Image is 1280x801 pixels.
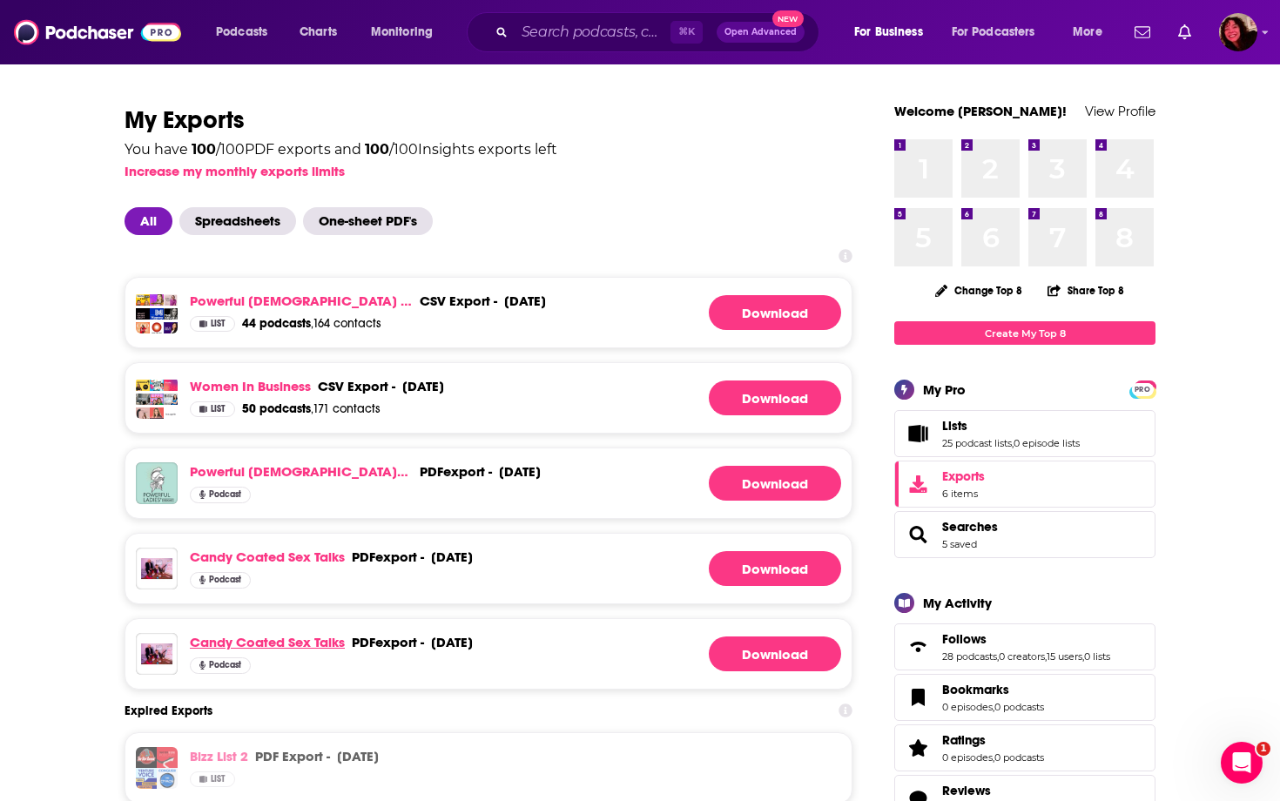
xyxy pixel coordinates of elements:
[724,28,797,37] span: Open Advanced
[209,490,241,499] span: Podcast
[420,293,497,309] div: export -
[942,650,997,663] a: 28 podcasts
[1047,650,1082,663] a: 15 users
[164,394,178,407] img: Talking Trading | Australian Sharemarket Education & Trading Psychology
[255,748,279,764] span: PDF
[900,472,935,496] span: Exports
[242,401,311,416] span: 50 podcasts
[318,378,395,394] div: export -
[1073,20,1102,44] span: More
[709,466,841,501] a: Download
[136,394,150,407] img: Busy Blooming with Tess Barclay
[420,293,446,309] span: csv
[157,747,178,768] img: Same Side Selling Podcast
[709,295,841,330] a: Generating File
[942,538,977,550] a: 5 saved
[150,407,164,421] img: Potential to Powerhouse: Success Secrets for Women Entrepreneurs
[994,701,1044,713] a: 0 podcasts
[211,320,226,328] span: List
[900,635,935,659] a: Follows
[352,549,424,565] div: export -
[709,636,841,671] a: Download
[942,418,967,434] span: Lists
[431,634,473,650] p: [DATE]
[288,18,347,46] a: Charts
[125,163,345,179] button: Increase my monthly exports limits
[190,463,413,480] a: Powerful [DEMOGRAPHIC_DATA]® Podcast
[942,701,993,713] a: 0 episodes
[717,22,805,43] button: Open AdvancedNew
[164,322,178,336] img: Time to Reset
[402,378,444,394] div: [DATE]
[192,141,216,158] span: 100
[1061,18,1124,46] button: open menu
[14,16,181,49] img: Podchaser - Follow, Share and Rate Podcasts
[923,595,992,611] div: My Activity
[150,380,164,394] img: Mystery Recipe
[125,207,172,235] span: All
[136,768,157,789] img: Venture Voice – interviews with entrepreneurs
[942,732,1044,748] a: Ratings
[942,751,993,764] a: 0 episodes
[1084,650,1110,663] a: 0 lists
[1219,13,1257,51] button: Show profile menu
[942,732,986,748] span: Ratings
[125,703,212,718] h3: Expired Exports
[318,378,344,394] span: csv
[164,294,178,308] img: Life of And
[136,407,150,421] img: SPARK Founders
[1219,13,1257,51] span: Logged in as Kathryn-Musilek
[204,18,290,46] button: open menu
[125,104,852,136] h1: My Exports
[894,623,1155,670] span: Follows
[993,701,994,713] span: ,
[255,748,330,764] div: export -
[190,378,311,394] a: Women in Business
[942,682,1044,697] a: Bookmarks
[894,321,1155,345] a: Create My Top 8
[136,380,150,394] img: Entrepreneurship Lab
[942,519,998,535] span: Searches
[300,20,337,44] span: Charts
[157,768,178,789] img: Conquer the Chaos
[209,576,241,584] span: Podcast
[504,293,546,309] div: [DATE]
[997,650,999,663] span: ,
[900,522,935,547] a: Searches
[709,380,841,415] a: Generating File
[150,294,164,308] img: ProjectME with Tiffany Carter – Entrepreneurship & Millionaire Mindset
[1082,650,1084,663] span: ,
[942,468,985,484] span: Exports
[942,488,985,500] span: 6 items
[942,783,991,798] span: Reviews
[1045,650,1047,663] span: ,
[136,747,157,768] img: The Dov Baron Show
[942,631,1110,647] a: Follows
[942,631,987,647] span: Follows
[900,736,935,760] a: Ratings
[894,511,1155,558] span: Searches
[179,207,303,235] button: Spreadsheets
[1256,742,1270,756] span: 1
[190,748,248,764] a: Bizz List 2
[420,463,443,480] span: PDF
[190,549,345,565] a: Candy Coated Sex Talks
[1171,17,1198,47] a: Show notifications dropdown
[150,394,164,407] img: BFFR with Sydney Leroux & Ali Riley
[952,20,1035,44] span: For Podcasters
[190,293,413,309] a: Powerful [DEMOGRAPHIC_DATA] Hit List
[670,21,703,44] span: ⌘ K
[431,549,473,565] p: [DATE]
[209,661,241,670] span: Podcast
[942,418,1080,434] a: Lists
[894,724,1155,771] span: Ratings
[136,294,150,308] img: Truth, Lies and Work
[420,463,492,480] div: export -
[1219,13,1257,51] img: User Profile
[1132,383,1153,396] span: PRO
[303,207,433,235] span: One-sheet PDF's
[164,380,178,394] img: Wonder Podcast: Empowering Women Entrepreneurs to Change the World
[125,143,557,157] div: You have / 100 PDF exports and / 100 Insights exports left
[923,381,966,398] div: My Pro
[216,20,267,44] span: Podcasts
